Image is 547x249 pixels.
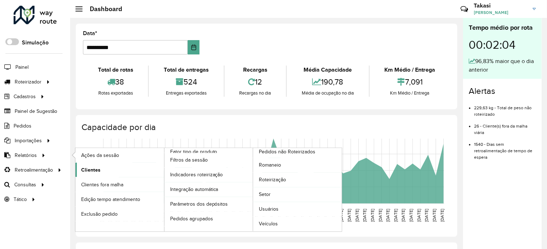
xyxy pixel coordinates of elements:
[226,66,284,74] div: Recargas
[170,171,223,178] span: Indicadores roteirização
[409,209,413,222] text: [DATE]
[355,209,359,222] text: [DATE]
[474,118,536,136] li: 26 - Cliente(s) fora da malha viária
[378,209,383,222] text: [DATE]
[371,74,448,90] div: 7,091
[170,148,217,155] span: Fator tipo de produto
[253,217,342,231] a: Veículos
[81,181,123,188] span: Clientes fora malha
[15,63,29,71] span: Painel
[474,99,536,118] li: 229,63 kg - Total de peso não roteirizado
[469,23,536,33] div: Tempo médio por rota
[457,1,472,17] a: Contato Rápido
[170,215,213,222] span: Pedidos agrupados
[289,74,367,90] div: 190,78
[85,74,146,90] div: 38
[253,202,342,216] a: Usuários
[440,209,444,222] text: [DATE]
[151,90,222,97] div: Entregas exportadas
[85,66,146,74] div: Total de rotas
[164,148,342,231] a: Pedidos não Roteirizados
[83,29,97,38] label: Data
[474,9,527,16] span: [PERSON_NAME]
[259,205,279,213] span: Usuários
[85,90,146,97] div: Rotas exportadas
[15,78,41,86] span: Roteirizador
[363,209,367,222] text: [DATE]
[14,122,31,130] span: Pedidos
[164,197,253,211] a: Parâmetros dos depósitos
[469,57,536,74] div: 96,83% maior que o dia anterior
[151,66,222,74] div: Total de entregas
[188,40,200,54] button: Choose Date
[385,209,390,222] text: [DATE]
[164,182,253,197] a: Integração automática
[170,200,228,208] span: Parâmetros dos depósitos
[393,209,398,222] text: [DATE]
[81,152,119,159] span: Ações da sessão
[259,176,286,183] span: Roteirização
[170,186,218,193] span: Integração automática
[164,168,253,182] a: Indicadores roteirização
[371,90,448,97] div: Km Médio / Entrega
[15,107,57,115] span: Painel de Sugestão
[253,158,342,172] a: Romaneio
[81,196,140,203] span: Edição tempo atendimento
[289,90,367,97] div: Média de ocupação no dia
[75,207,164,221] a: Exclusão pedido
[371,66,448,74] div: Km Médio / Entrega
[22,38,49,47] label: Simulação
[15,137,42,144] span: Importações
[259,220,278,228] span: Veículos
[432,209,437,222] text: [DATE]
[370,209,375,222] text: [DATE]
[289,66,367,74] div: Média Capacidade
[81,166,100,174] span: Clientes
[259,148,315,155] span: Pedidos não Roteirizados
[151,74,222,90] div: 524
[14,181,36,188] span: Consultas
[347,209,351,222] text: [DATE]
[259,191,271,198] span: Setor
[424,209,429,222] text: [DATE]
[75,148,164,162] a: Ações da sessão
[75,163,164,177] a: Clientes
[75,192,164,206] a: Edição tempo atendimento
[253,187,342,202] a: Setor
[81,210,118,218] span: Exclusão pedido
[15,166,53,174] span: Retroalimentação
[226,90,284,97] div: Recargas no dia
[83,5,122,13] h2: Dashboard
[253,173,342,187] a: Roteirização
[75,148,253,231] a: Fator tipo de produto
[82,122,450,133] h4: Capacidade por dia
[14,196,27,203] span: Tático
[474,136,536,161] li: 1540 - Dias sem retroalimentação de tempo de espera
[469,33,536,57] div: 00:02:04
[75,177,164,192] a: Clientes fora malha
[15,152,37,159] span: Relatórios
[164,212,253,226] a: Pedidos agrupados
[474,2,527,9] h3: Takasi
[164,153,253,167] a: Filtros da sessão
[417,209,421,222] text: [DATE]
[469,86,536,96] h4: Alertas
[14,93,36,100] span: Cadastros
[401,209,406,222] text: [DATE]
[259,161,281,169] span: Romaneio
[226,74,284,90] div: 12
[170,156,208,164] span: Filtros da sessão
